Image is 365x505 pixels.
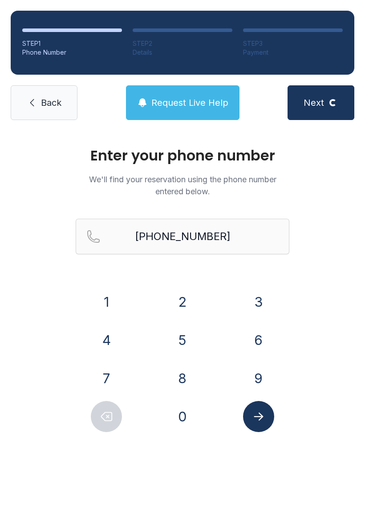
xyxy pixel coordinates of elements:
[243,401,274,432] button: Submit lookup form
[76,219,289,254] input: Reservation phone number
[167,286,198,317] button: 2
[41,96,61,109] span: Back
[167,363,198,394] button: 8
[22,39,122,48] div: STEP 1
[133,39,232,48] div: STEP 2
[76,173,289,197] p: We'll find your reservation using the phone number entered below.
[151,96,228,109] span: Request Live Help
[243,363,274,394] button: 9
[91,401,122,432] button: Delete number
[243,286,274,317] button: 3
[133,48,232,57] div: Details
[167,325,198,356] button: 5
[167,401,198,432] button: 0
[243,48,343,57] div: Payment
[304,96,324,109] span: Next
[22,48,122,57] div: Phone Number
[243,39,343,48] div: STEP 3
[243,325,274,356] button: 6
[91,325,122,356] button: 4
[76,148,289,163] h1: Enter your phone number
[91,286,122,317] button: 1
[91,363,122,394] button: 7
